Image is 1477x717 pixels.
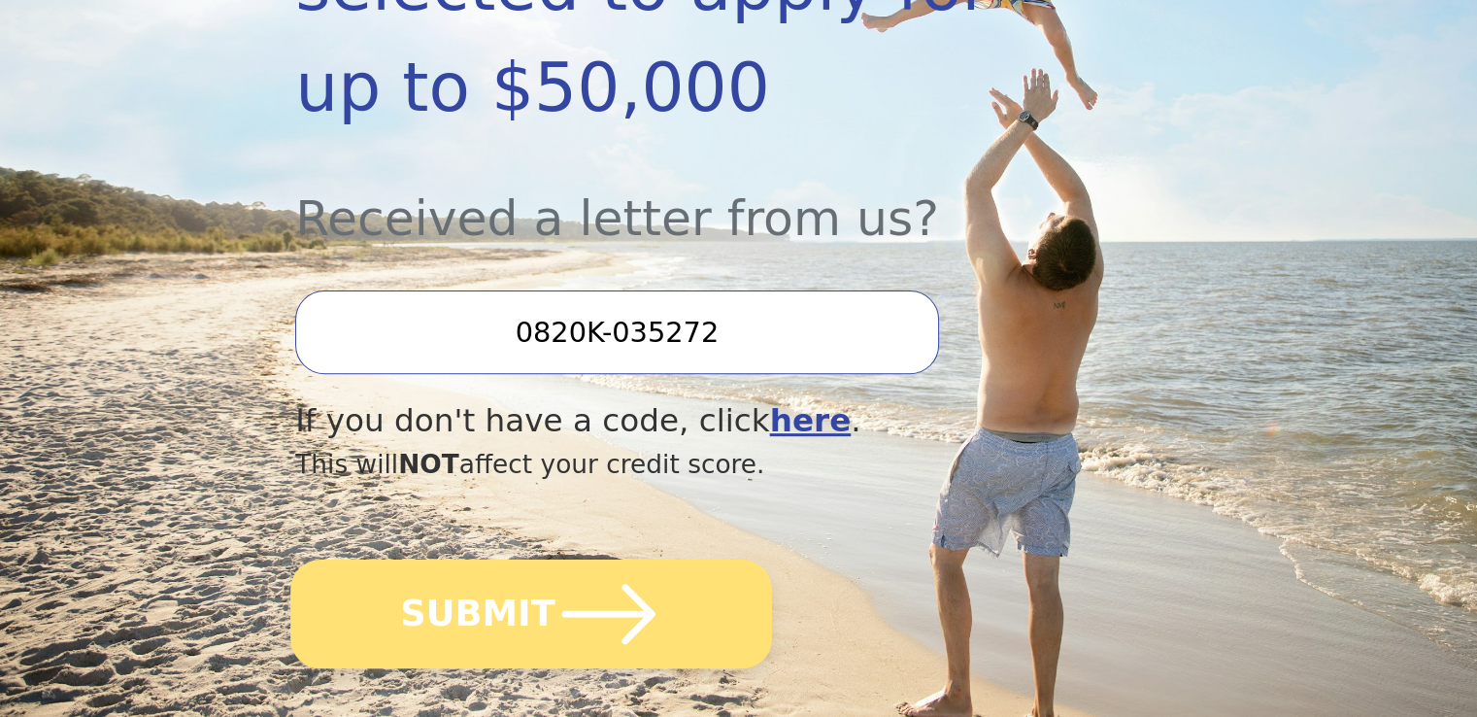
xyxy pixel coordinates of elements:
[398,449,459,479] span: NOT
[290,560,772,668] button: SUBMIT
[295,290,938,374] input: Enter your Offer Code:
[295,397,1049,445] div: If you don't have a code, click .
[770,402,852,439] a: here
[295,138,1049,256] div: Received a letter from us?
[295,445,1049,484] div: This will affect your credit score.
